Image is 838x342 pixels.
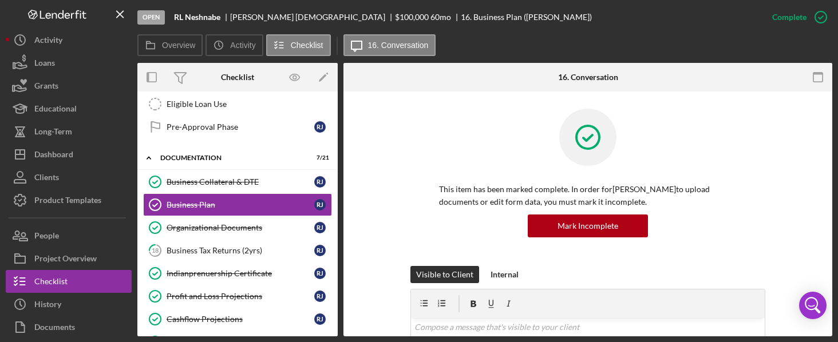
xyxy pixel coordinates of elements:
div: Project Overview [34,247,97,273]
div: Internal [491,266,519,283]
div: Documentation [160,154,301,161]
button: People [6,224,132,247]
button: Mark Incomplete [528,214,648,237]
div: 60 mo [430,13,451,22]
div: [PERSON_NAME] [DEMOGRAPHIC_DATA] [230,13,395,22]
div: Dashboard [34,143,73,169]
div: Open [137,10,165,25]
div: Pre-Approval Phase [167,122,314,132]
div: Activity [34,29,62,54]
button: Grants [6,74,132,97]
p: This item has been marked complete. In order for [PERSON_NAME] to upload documents or edit form d... [439,183,737,209]
div: Grants [34,74,58,100]
button: Checklist [6,270,132,293]
div: Business Tax Returns (2yrs) [167,246,314,255]
div: R J [314,268,326,279]
div: 7 / 21 [309,154,329,161]
div: Indianprenuership Certificate [167,269,314,278]
a: Business PlanRJ [143,193,332,216]
div: R J [314,291,326,302]
button: Internal [485,266,524,283]
div: R J [314,121,326,133]
button: 16. Conversation [343,34,436,56]
button: Visible to Client [410,266,479,283]
div: Long-Term [34,120,72,146]
div: 16. Business Plan ([PERSON_NAME]) [461,13,592,22]
button: Clients [6,166,132,189]
div: History [34,293,61,319]
div: Business Plan [167,200,314,209]
button: Long-Term [6,120,132,143]
div: Open Intercom Messenger [799,292,827,319]
button: Checklist [266,34,331,56]
div: Checklist [34,270,68,296]
div: Educational [34,97,77,123]
div: Eligible Loan Use [167,100,331,109]
div: R J [314,222,326,233]
tspan: 18 [152,246,159,254]
div: R J [314,199,326,210]
div: 16. Conversation [558,73,618,82]
a: Eligible Loan Use [143,93,332,116]
div: Complete [772,6,807,29]
div: Business Collateral & DTE [167,177,314,186]
button: Loans [6,51,132,74]
div: Clients [34,166,59,192]
div: Visible to Client [416,266,473,283]
button: Educational [6,97,132,120]
button: Overview [137,34,203,56]
div: R J [314,245,326,256]
div: Profit and Loss Projections [167,292,314,301]
div: Loans [34,51,55,77]
button: Activity [6,29,132,51]
button: Product Templates [6,189,132,212]
button: History [6,293,132,316]
button: Complete [761,6,832,29]
label: Activity [230,41,255,50]
a: 18Business Tax Returns (2yrs)RJ [143,239,332,262]
div: People [34,224,59,250]
div: R J [314,176,326,188]
button: Dashboard [6,143,132,166]
div: Documents [34,316,75,341]
div: Checklist [221,73,254,82]
a: Business Collateral & DTERJ [143,170,332,193]
a: Profit and Loss ProjectionsRJ [143,285,332,308]
label: Overview [162,41,195,50]
a: Pre-Approval PhaseRJ [143,116,332,138]
a: Cashflow ProjectionsRJ [143,308,332,331]
div: Organizational Documents [167,223,314,232]
b: RL Neshnabe [174,13,220,22]
div: Cashflow Projections [167,315,314,324]
label: Checklist [291,41,323,50]
a: Indianprenuership CertificateRJ [143,262,332,285]
span: $100,000 [395,12,429,22]
a: Organizational DocumentsRJ [143,216,332,239]
button: Project Overview [6,247,132,270]
button: Activity [205,34,263,56]
div: Mark Incomplete [558,214,618,237]
label: 16. Conversation [368,41,429,50]
div: R J [314,313,326,325]
button: Documents [6,316,132,339]
div: Product Templates [34,189,101,214]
